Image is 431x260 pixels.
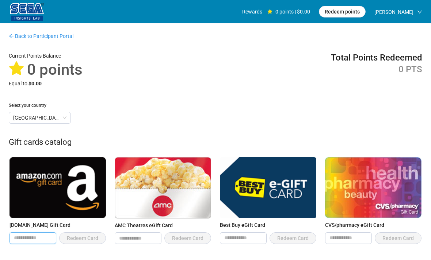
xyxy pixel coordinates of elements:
span: 0 points [27,61,83,78]
span: United States [13,112,66,123]
div: Equal to [9,79,83,88]
span: star [9,61,24,77]
div: Gift cards catalog [9,136,422,149]
span: Redeem points [325,8,360,16]
a: arrow-left Back to Participant Portal [9,33,73,39]
div: Best Buy eGift Card [220,221,316,229]
div: Current Points Balance [9,52,83,60]
img: AMC Theatres eGift Card [115,157,211,218]
img: CVS/pharmacy eGift Card [325,157,422,218]
div: CVS/pharmacy eGift Card [325,221,422,229]
span: down [417,9,422,15]
span: [PERSON_NAME] [374,0,413,24]
img: Best Buy eGift Card [220,157,316,218]
img: Amazon.com Gift Card [9,157,106,218]
div: Total Points Redeemed [331,52,422,63]
span: arrow-left [9,34,14,39]
div: [DOMAIN_NAME] Gift Card [9,221,106,229]
strong: $0.00 [28,81,42,86]
button: Redeem points [319,6,366,18]
div: 0 PTS [331,63,422,75]
div: Select your country [9,102,422,109]
span: star [267,9,272,14]
div: AMC Theatres eGift Card [115,221,211,229]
